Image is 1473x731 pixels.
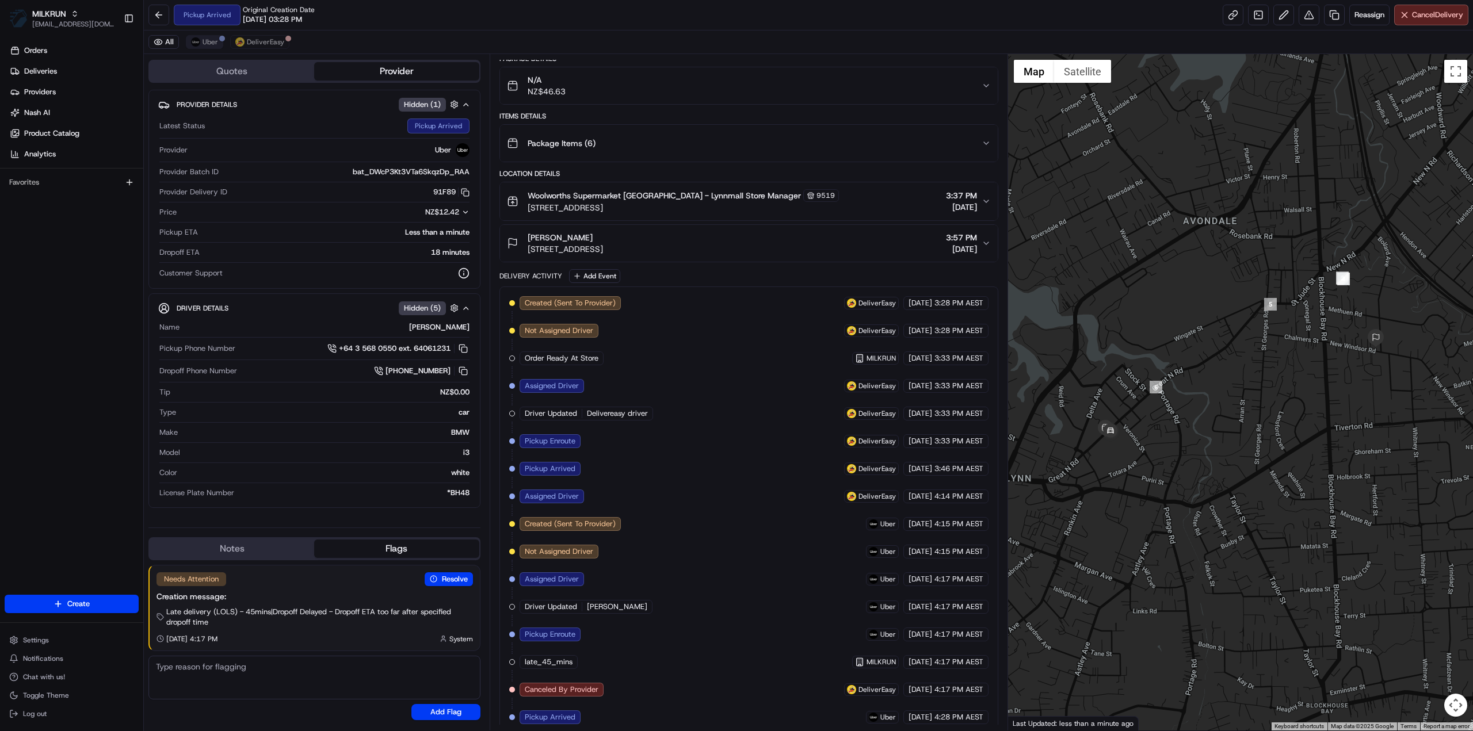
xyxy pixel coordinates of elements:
span: Uber [880,519,896,529]
div: Creation message: [157,591,473,602]
span: Pickup ETA [159,227,198,238]
button: Provider [314,62,479,81]
a: Deliveries [5,62,143,81]
button: MILKRUNMILKRUN[EMAIL_ADDRESS][DOMAIN_NAME] [5,5,119,32]
a: [PHONE_NUMBER] [374,365,470,377]
span: 3:28 PM AEST [934,298,983,308]
a: +64 3 568 0550 ext. 64061231 [327,342,470,355]
span: Pickup Arrived [525,464,575,474]
button: Woolworths Supermarket [GEOGRAPHIC_DATA] - Lynnmall Store Manager9519[STREET_ADDRESS]3:37 PM[DATE] [500,182,998,220]
span: 4:17 PM AEST [934,684,983,695]
button: Flags [314,539,479,558]
span: Uber [880,547,896,556]
span: Reassign [1354,10,1384,20]
span: Pickup Enroute [525,629,575,640]
a: Analytics [5,145,143,163]
span: [PERSON_NAME] [587,602,647,612]
span: 4:17 PM AEST [934,574,983,584]
span: Created (Sent To Provider) [525,298,616,308]
span: [STREET_ADDRESS] [528,243,603,255]
button: Show satellite imagery [1054,60,1111,83]
div: Delivery Activity [499,271,562,281]
span: DeliverEasy [858,492,896,501]
span: Provider Batch ID [159,167,219,177]
span: [EMAIL_ADDRESS][DOMAIN_NAME] [32,20,115,29]
span: Tip [159,387,170,397]
span: DeliverEasy [858,409,896,418]
span: Map data ©2025 Google [1331,723,1394,729]
button: Uber [186,35,223,49]
div: Items Details [499,112,998,121]
span: Not Assigned Driver [525,326,593,336]
button: Chat with us! [5,669,139,685]
span: MILKRUN [32,8,66,20]
span: Uber [880,713,896,722]
a: Terms (opens in new tab) [1401,723,1417,729]
span: +64 3 568 0550 ext. 64061231 [339,343,451,354]
span: [DATE] [909,684,932,695]
img: delivereasy_logo.png [847,409,856,418]
div: Favorites [5,173,139,192]
span: [DATE] [909,326,932,336]
div: 5 [1264,298,1277,311]
span: Customer Support [159,268,223,278]
div: 18 minutes [204,247,470,258]
span: Analytics [24,149,56,159]
span: MILKRUN [867,657,896,667]
button: CancelDelivery [1394,5,1468,25]
span: [DATE] [909,353,932,363]
span: 3:37 PM [946,190,977,201]
button: Show street map [1014,60,1054,83]
span: Price [159,207,177,217]
span: 4:14 PM AEST [934,491,983,502]
span: Pickup Phone Number [159,343,235,354]
span: Toggle Theme [23,691,69,700]
span: [DATE] [909,574,932,584]
span: [DATE] [946,201,977,213]
span: Create [67,599,90,609]
span: [DATE] [909,657,932,667]
img: uber-new-logo.jpeg [456,143,470,157]
img: uber-new-logo.jpeg [869,519,878,529]
button: NZ$12.42 [368,207,470,217]
span: License Plate Number [159,488,234,498]
span: [DATE] [909,519,932,529]
button: Hidden (1) [399,97,461,112]
span: Notifications [23,654,63,663]
span: bat_DWcP3Kt3VTa6SkqzDp_RAA [353,167,470,177]
button: Notifications [5,650,139,667]
span: Nash AI [24,108,50,118]
span: Original Creation Date [243,5,315,14]
img: uber-new-logo.jpeg [191,37,200,47]
img: uber-new-logo.jpeg [869,575,878,584]
button: Reassign [1349,5,1390,25]
span: Providers [24,87,56,97]
button: Provider DetailsHidden (1) [158,95,471,114]
span: Hidden ( 5 ) [404,303,441,313]
span: Uber [880,630,896,639]
img: delivereasy_logo.png [847,685,856,694]
span: Late delivery (LOLS) - 45mins | Dropoff Delayed - Dropoff ETA too far after specified dropoff time [166,607,473,627]
button: N/ANZ$46.63 [500,67,998,104]
span: DeliverEasy [858,464,896,473]
button: Map camera controls [1444,694,1467,717]
span: [DATE] [909,298,932,308]
span: NZ$12.42 [425,207,459,217]
span: [DATE] [909,491,932,502]
span: 3:33 PM AEST [934,408,983,419]
span: [DATE] [909,629,932,640]
span: NZ$46.63 [528,86,566,97]
span: Driver Details [177,304,228,313]
a: Report a map error [1424,723,1470,729]
span: Log out [23,709,47,718]
button: Notes [150,539,314,558]
span: Package Items ( 6 ) [528,137,596,149]
span: Not Assigned Driver [525,546,593,557]
span: [DATE] [909,602,932,612]
span: Product Catalog [24,128,79,139]
img: delivereasy_logo.png [847,437,856,446]
span: Uber [880,575,896,584]
span: Driver Updated [525,602,577,612]
img: delivereasy_logo.png [847,326,856,335]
